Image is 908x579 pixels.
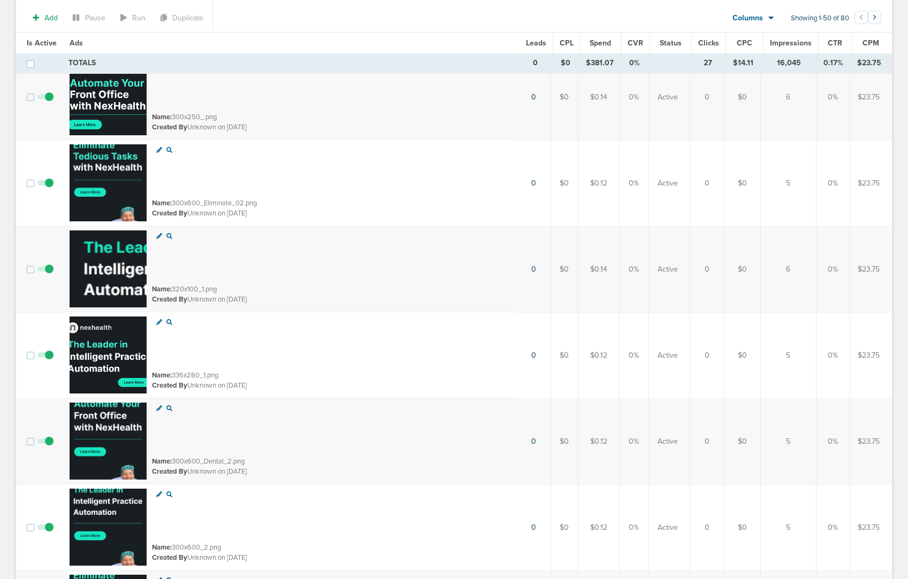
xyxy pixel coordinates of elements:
td: 6 [761,54,816,140]
span: Created By [152,123,187,132]
small: 300x600_Dental_2.png [152,457,245,466]
td: $0.12 [578,398,620,484]
span: Created By [152,381,187,390]
td: $0 [724,484,761,570]
span: Showing 1-50 of 80 [791,14,849,23]
span: Active [658,522,678,533]
span: Status [660,38,682,48]
span: Add [44,13,58,22]
td: 16,045 [762,53,817,73]
td: 0% [620,484,648,570]
span: Created By [152,467,187,476]
ul: Pagination [854,12,881,25]
span: Is Active [27,38,57,48]
td: $23.75 [850,140,891,226]
span: Active [658,178,678,189]
span: Created By [152,209,187,218]
td: 0% [620,312,648,398]
td: 0% [816,54,850,140]
small: Unknown on [DATE] [152,122,247,132]
span: Active [658,436,678,447]
td: $0 [551,226,578,312]
td: $23.75 [850,398,891,484]
img: Ad image [70,316,147,393]
td: 0 [518,53,552,73]
a: 0 [531,92,536,102]
td: $0 [724,226,761,312]
td: 0% [816,226,850,312]
img: Ad image [70,144,147,221]
small: Unknown on [DATE] [152,467,247,476]
td: $0 [724,140,761,226]
td: 0% [816,140,850,226]
small: Unknown on [DATE] [152,209,247,218]
span: Spend [590,38,611,48]
td: 0 [690,140,724,226]
span: Impressions [770,38,812,48]
td: $0 [551,140,578,226]
span: Name: [152,457,172,466]
img: Ad image [70,230,147,307]
td: $0 [552,53,579,73]
span: Active [658,350,678,361]
button: Go to next page [868,11,881,24]
td: $23.75 [850,53,892,73]
td: 5 [761,312,816,398]
small: 300x600_2.png [152,543,221,552]
small: 300x250_.png [152,113,217,121]
td: $0 [551,398,578,484]
small: 300x600_Eliminate_02.png [152,199,257,207]
td: $0 [724,398,761,484]
span: CVR [628,38,643,48]
td: 0% [816,398,850,484]
button: Add [27,10,64,26]
img: Ad image [70,489,147,566]
td: 0% [620,398,648,484]
td: $0.14 [578,54,620,140]
span: CPL [560,38,574,48]
td: 0% [620,226,648,312]
td: TOTALS [62,53,518,73]
a: 0 [531,265,536,274]
td: 0% [816,484,850,570]
td: $0.14 [578,226,620,312]
span: Leads [526,38,546,48]
a: 0 [531,179,536,188]
td: $23.75 [850,226,891,312]
span: CPM [863,38,879,48]
span: Clicks [698,38,719,48]
small: 336x280_1.png [152,371,218,380]
span: Created By [152,295,187,304]
td: $381.07 [579,53,620,73]
td: $23.75 [850,484,891,570]
span: CTR [828,38,842,48]
td: $0 [551,484,578,570]
td: $0 [724,312,761,398]
td: 5 [761,398,816,484]
td: $14.11 [724,53,761,73]
small: Unknown on [DATE] [152,553,247,562]
img: Ad image [70,58,147,135]
span: Name: [152,371,172,380]
td: 0% [816,312,850,398]
td: 0 [690,312,724,398]
span: CPC [737,38,752,48]
span: Active [658,92,678,103]
td: 27 [691,53,724,73]
td: $0.12 [578,312,620,398]
span: Name: [152,543,172,552]
td: $0 [724,54,761,140]
small: Unknown on [DATE] [152,381,247,390]
td: 0 [690,398,724,484]
span: Ads [70,38,83,48]
span: Name: [152,285,172,294]
td: 0% [620,53,649,73]
a: 0 [531,523,536,532]
td: 6 [761,226,816,312]
td: $0.12 [578,140,620,226]
small: Unknown on [DATE] [152,295,247,304]
span: Created By [152,553,187,562]
td: 0 [690,54,724,140]
span: Name: [152,113,172,121]
td: $23.75 [850,312,891,398]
